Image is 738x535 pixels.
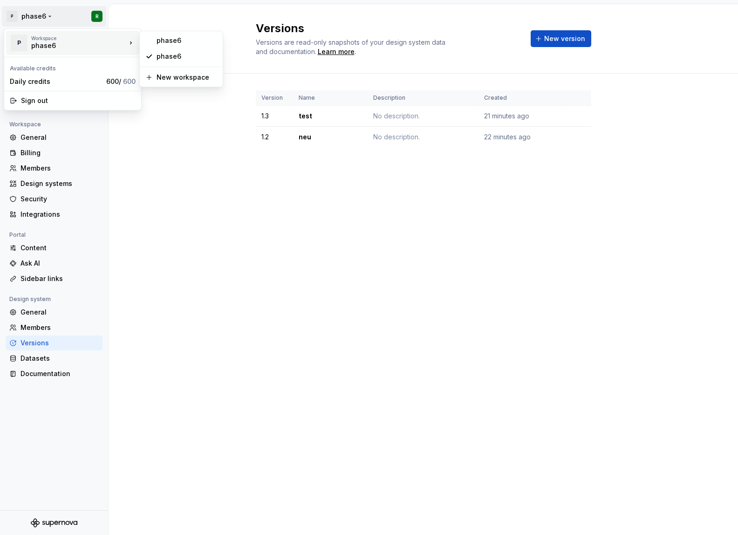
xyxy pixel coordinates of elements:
[21,96,136,105] div: Sign out
[10,77,102,86] div: Daily credits
[157,36,217,45] div: phase6
[6,59,139,74] div: Available credits
[157,52,217,61] div: phase6
[123,77,136,85] span: 600
[31,41,110,50] div: phase6
[11,34,27,51] div: P
[106,77,136,85] span: 600 /
[31,35,126,41] div: Workspace
[157,73,217,82] div: New workspace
